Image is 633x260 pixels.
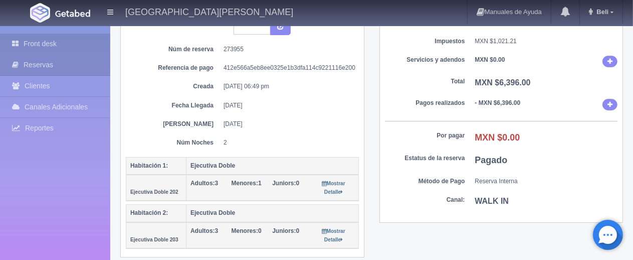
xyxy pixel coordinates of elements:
dt: Pagos realizados [385,99,465,107]
a: Mostrar Detalle [322,227,345,243]
span: 3 [190,227,218,234]
dd: [DATE] 06:49 pm [224,82,351,91]
h4: [GEOGRAPHIC_DATA][PERSON_NAME] [125,5,293,18]
dd: [DATE] [224,101,351,110]
strong: Adultos: [190,180,215,187]
b: Habitación 1: [130,162,168,169]
th: Ejecutiva Doble [186,157,359,175]
dt: [PERSON_NAME] [133,120,214,128]
b: WALK IN [475,197,509,205]
dt: Núm de reserva [133,45,214,54]
span: 0 [232,227,262,234]
b: MXN $0.00 [475,56,505,63]
dt: Método de Pago [385,177,465,186]
a: Mostrar Detalle [322,180,345,195]
dt: Núm Noches [133,139,214,147]
span: 0 [272,180,299,187]
strong: Adultos: [190,227,215,234]
span: 0 [272,227,299,234]
dt: Referencia de pago [133,64,214,72]
dt: Total [385,77,465,86]
dt: Servicios y adendos [385,56,465,64]
small: Mostrar Detalle [322,181,345,195]
dd: 412e566a5eb8ee0325e1b3dfa114c9221116e200 [224,64,351,72]
dd: Reserva Interna [475,177,618,186]
b: - MXN $6,396.00 [475,99,521,106]
dt: Estatus de la reserva [385,154,465,163]
dd: 2 [224,139,351,147]
strong: Menores: [232,227,258,234]
span: Beli [594,8,609,16]
strong: Menores: [232,180,258,187]
dt: Canal: [385,196,465,204]
small: Mostrar Detalle [322,228,345,242]
b: MXN $6,396.00 [475,78,531,87]
b: Habitación 2: [130,209,168,216]
img: Getabed [30,3,50,23]
dt: Creada [133,82,214,91]
b: MXN $0.00 [475,133,520,143]
dd: [DATE] [224,120,351,128]
dt: Impuestos [385,37,465,46]
span: 3 [190,180,218,187]
strong: Juniors: [272,227,296,234]
dd: 273955 [224,45,351,54]
strong: Juniors: [272,180,296,187]
b: Pagado [475,155,508,165]
dd: MXN $1,021.21 [475,37,618,46]
small: Ejecutiva Doble 203 [130,237,178,242]
th: Ejecutiva Doble [186,205,359,222]
img: Getabed [55,10,90,17]
small: Ejecutiva Doble 202 [130,189,178,195]
dt: Fecha Llegada [133,101,214,110]
dt: Por pagar [385,132,465,140]
span: 1 [232,180,262,187]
